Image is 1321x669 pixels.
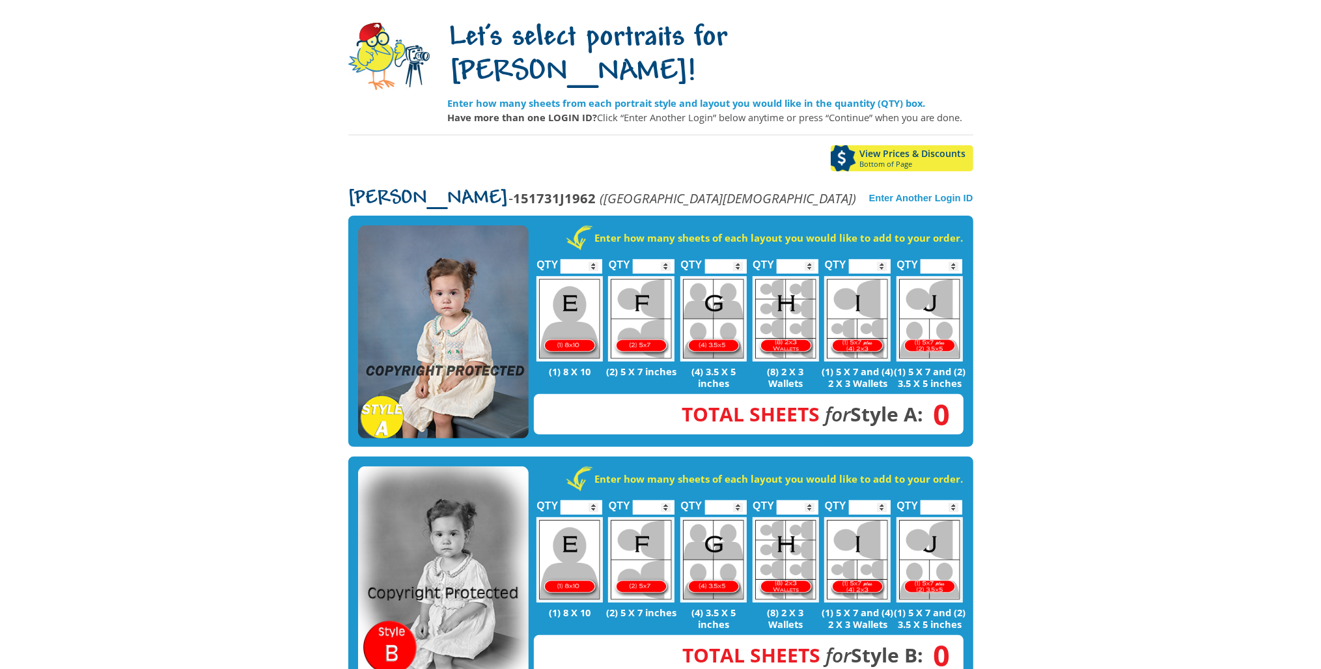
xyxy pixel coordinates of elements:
[536,517,603,603] img: E
[534,606,606,618] p: (1) 8 X 10
[536,486,558,518] label: QTY
[348,191,857,206] p: -
[681,486,702,518] label: QTY
[608,276,674,362] img: F
[536,245,558,277] label: QTY
[753,276,819,362] img: H
[753,486,774,518] label: QTY
[447,110,973,124] p: Click “Enter Another Login” below anytime or press “Continue” when you are done.
[822,606,894,630] p: (1) 5 X 7 and (4) 2 X 3 Wallets
[897,517,963,603] img: J
[894,365,966,389] p: (1) 5 X 7 and (2) 3.5 X 5 inches
[683,642,924,668] strong: Style B:
[753,517,819,603] img: H
[447,96,925,109] strong: Enter how many sheets from each portrait style and layout you would like in the quantity (QTY) box.
[825,486,846,518] label: QTY
[609,245,630,277] label: QTY
[678,606,750,630] p: (4) 3.5 X 5 inches
[608,517,674,603] img: F
[605,365,678,377] p: (2) 5 X 7 inches
[536,276,603,362] img: E
[826,642,852,668] em: for
[678,365,750,389] p: (4) 3.5 X 5 inches
[680,276,747,362] img: G
[822,365,894,389] p: (1) 5 X 7 and (4) 2 X 3 Wallets
[894,606,966,630] p: (1) 5 X 7 and (2) 3.5 X 5 inches
[447,111,597,124] strong: Have more than one LOGIN ID?
[682,401,820,427] span: Total Sheets
[869,193,973,203] a: Enter Another Login ID
[609,486,630,518] label: QTY
[514,189,596,207] strong: 151731J1962
[595,231,964,244] strong: Enter how many sheets of each layout you would like to add to your order.
[924,648,951,662] span: 0
[753,245,774,277] label: QTY
[826,401,851,427] em: for
[749,365,822,389] p: (8) 2 X 3 Wallets
[825,245,846,277] label: QTY
[680,517,747,603] img: G
[897,486,918,518] label: QTY
[600,189,857,207] em: ([GEOGRAPHIC_DATA][DEMOGRAPHIC_DATA])
[447,21,973,91] h1: Let's select portraits for [PERSON_NAME]!
[358,225,529,439] img: STYLE A
[924,407,951,421] span: 0
[682,401,924,427] strong: Style A:
[749,606,822,630] p: (8) 2 X 3 Wallets
[897,276,963,362] img: J
[683,642,821,668] span: Total Sheets
[348,188,509,209] span: [PERSON_NAME]
[897,245,918,277] label: QTY
[595,472,964,485] strong: Enter how many sheets of each layout you would like to add to your order.
[824,517,891,603] img: I
[831,145,973,171] a: View Prices & DiscountsBottom of Page
[605,606,678,618] p: (2) 5 X 7 inches
[348,23,430,90] img: camera-mascot
[681,245,702,277] label: QTY
[860,160,973,168] span: Bottom of Page
[534,365,606,377] p: (1) 8 X 10
[824,276,891,362] img: I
